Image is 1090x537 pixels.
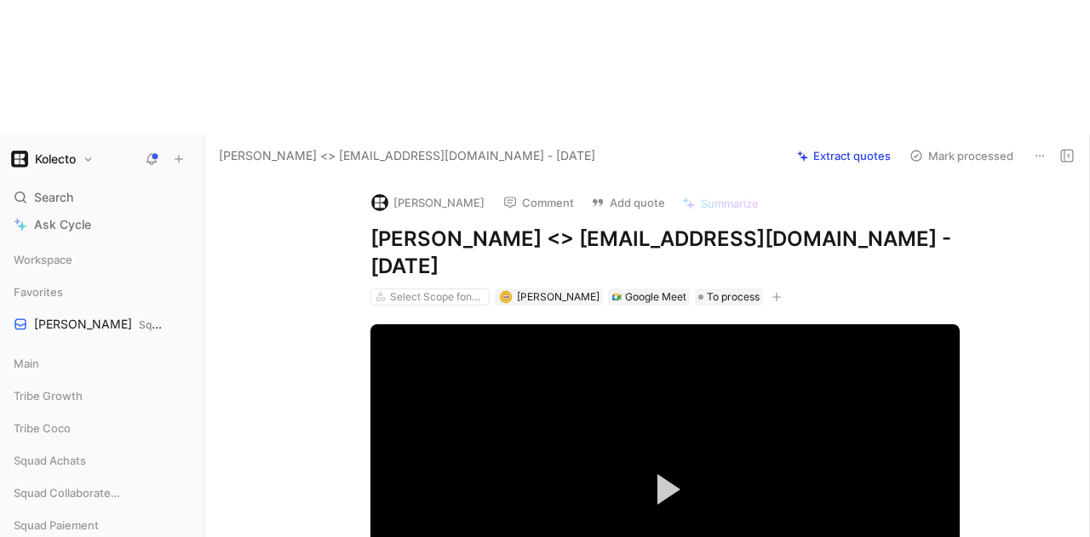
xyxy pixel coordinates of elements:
div: Google Meet [625,288,686,306]
span: Ask Cycle [34,214,91,235]
img: logo [371,194,388,211]
div: Squad Collaborateurs [7,480,198,506]
img: avatar [501,292,510,301]
span: [PERSON_NAME] <> [EMAIL_ADDRESS][DOMAIN_NAME] - [DATE] [219,146,595,166]
div: Squad Collaborateurs [7,480,198,511]
span: [PERSON_NAME] [34,315,164,333]
span: Squad Achats [14,452,86,469]
span: Squad Paiement [14,517,99,534]
button: Comment [496,191,582,214]
div: Tribe Coco [7,415,198,446]
button: Mark processed [902,144,1021,168]
span: Search [34,187,73,208]
button: Summarize [674,191,766,215]
div: Main [7,351,198,376]
span: Tribe Coco [14,420,71,437]
button: logo[PERSON_NAME] [364,190,492,215]
button: Play Video [627,451,703,528]
div: Tribe Growth [7,383,198,414]
h1: Kolecto [35,151,76,167]
a: [PERSON_NAME]Squad Paiement [7,311,198,337]
div: Favorites [7,279,198,305]
span: [PERSON_NAME] [517,290,599,303]
div: Select Scope fonctionnels [390,288,485,306]
div: Tribe Coco [7,415,198,441]
h1: [PERSON_NAME] <> [EMAIL_ADDRESS][DOMAIN_NAME] - [DATE] [370,226,960,280]
span: Squad Collaborateurs [14,484,127,501]
button: Add quote [583,191,673,214]
button: Extract quotes [789,144,898,168]
span: Favorites [14,283,63,300]
span: Main [14,355,39,372]
span: Summarize [701,196,759,211]
button: KolectoKolecto [7,147,98,171]
span: Workspace [14,251,72,268]
div: Squad Achats [7,448,198,478]
div: Search [7,185,198,210]
a: Ask Cycle [7,212,198,237]
div: Workspace [7,247,198,272]
div: Main [7,351,198,381]
span: To process [707,288,760,306]
div: Tribe Growth [7,383,198,408]
img: Kolecto [11,151,28,168]
div: Squad Achats [7,448,198,473]
div: To process [695,288,763,306]
span: Squad Paiement [139,317,218,330]
span: Tribe Growth [14,387,83,404]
